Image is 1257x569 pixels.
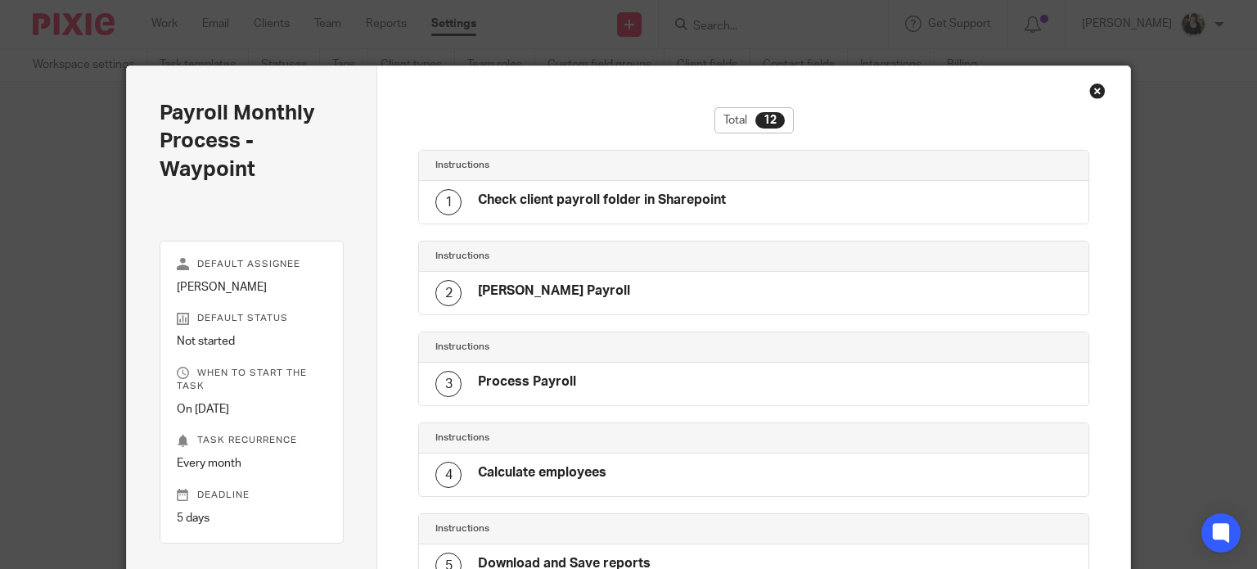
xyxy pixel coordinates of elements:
[435,522,754,535] h4: Instructions
[435,431,754,445] h4: Instructions
[177,401,327,418] p: On [DATE]
[755,112,785,129] div: 12
[177,434,327,447] p: Task recurrence
[478,192,726,209] h4: Check client payroll folder in Sharepoint
[435,189,462,215] div: 1
[478,464,606,481] h4: Calculate employees
[478,282,630,300] h4: [PERSON_NAME] Payroll
[435,159,754,172] h4: Instructions
[177,367,327,393] p: When to start the task
[435,371,462,397] div: 3
[177,489,327,502] p: Deadline
[1089,83,1106,99] div: Close this dialog window
[160,99,345,183] h2: Payroll Monthly Process - Waypoint
[714,107,794,133] div: Total
[177,510,327,526] p: 5 days
[478,373,576,391] h4: Process Payroll
[435,341,754,354] h4: Instructions
[435,462,462,488] div: 4
[435,280,462,306] div: 2
[177,455,327,472] p: Every month
[177,312,327,325] p: Default status
[435,250,754,263] h4: Instructions
[177,333,327,350] p: Not started
[177,279,327,296] p: [PERSON_NAME]
[177,258,327,271] p: Default assignee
